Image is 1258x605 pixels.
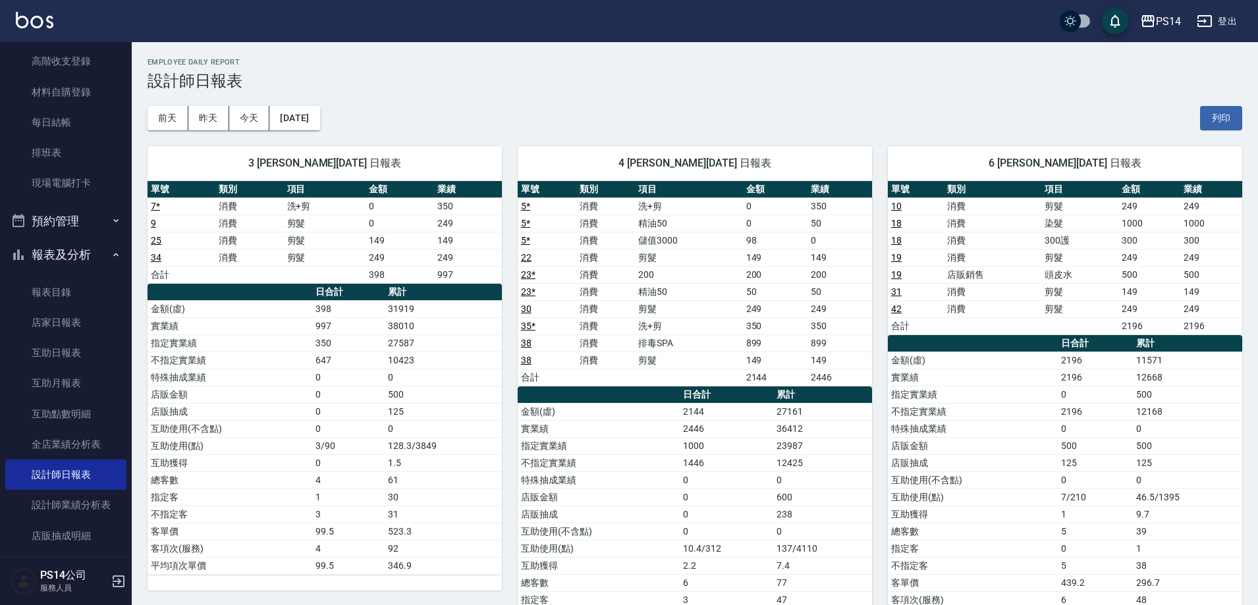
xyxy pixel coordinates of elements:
td: 指定實業績 [518,437,680,454]
td: 12168 [1133,403,1242,420]
a: 報表目錄 [5,277,126,307]
th: 單號 [148,181,215,198]
td: 500 [1180,266,1242,283]
td: 不指定實業績 [518,454,680,471]
td: 38010 [385,317,502,334]
td: 0 [680,506,773,523]
td: 頭皮水 [1041,266,1118,283]
td: 消費 [215,249,283,266]
td: 指定實業績 [148,334,312,352]
td: 剪髮 [1041,283,1118,300]
td: 剪髮 [1041,249,1118,266]
a: 店販抽成明細 [5,521,126,551]
td: 500 [1118,266,1180,283]
td: 剪髮 [635,300,743,317]
a: 31 [891,286,902,297]
td: 店販抽成 [888,454,1058,471]
td: 98 [743,232,807,249]
td: 消費 [576,266,635,283]
table: a dense table [518,181,872,386]
button: 昨天 [188,106,229,130]
a: 材料自購登錄 [5,77,126,107]
td: 2.2 [680,557,773,574]
td: 互助獲得 [148,454,312,471]
td: 消費 [576,197,635,215]
button: [DATE] [269,106,319,130]
td: 249 [1180,300,1242,317]
td: 客單價 [888,574,1058,591]
td: 消費 [576,215,635,232]
td: 249 [1118,300,1180,317]
td: 0 [680,488,773,506]
td: 洗+剪 [284,197,366,215]
button: save [1102,8,1128,34]
td: 客單價 [148,523,312,540]
td: 439.2 [1058,574,1133,591]
td: 398 [366,266,433,283]
button: PS14 [1135,8,1186,35]
td: 總客數 [888,523,1058,540]
td: 消費 [576,300,635,317]
table: a dense table [888,181,1242,335]
td: 10423 [385,352,502,369]
div: PS14 [1156,13,1181,30]
td: 238 [773,506,872,523]
td: 1000 [1118,215,1180,232]
td: 30 [385,488,502,506]
td: 0 [1133,471,1242,488]
td: 200 [743,266,807,283]
td: 1 [312,488,385,506]
th: 金額 [1118,181,1180,198]
td: 消費 [944,249,1041,266]
td: 0 [773,471,872,488]
span: 4 [PERSON_NAME][DATE] 日報表 [533,157,856,170]
td: 2196 [1118,317,1180,334]
td: 互助使用(點) [148,437,312,454]
td: 0 [1058,386,1133,403]
td: 0 [312,403,385,420]
td: 997 [434,266,502,283]
th: 日合計 [1058,335,1133,352]
td: 互助使用(點) [888,488,1058,506]
a: 互助月報表 [5,368,126,398]
td: 消費 [576,334,635,352]
td: 149 [807,249,872,266]
p: 服務人員 [40,582,107,594]
td: 指定客 [888,540,1058,557]
td: 消費 [944,215,1041,232]
td: 249 [434,215,502,232]
td: 249 [366,249,433,266]
td: 合計 [148,266,215,283]
a: 互助點數明細 [5,399,126,429]
th: 類別 [215,181,283,198]
td: 店販抽成 [518,506,680,523]
td: 249 [1118,197,1180,215]
th: 日合計 [312,284,385,301]
td: 2446 [680,420,773,437]
td: 300護 [1041,232,1118,249]
td: 剪髮 [635,249,743,266]
a: 19 [891,269,902,280]
td: 997 [312,317,385,334]
th: 累計 [1133,335,1242,352]
td: 消費 [576,317,635,334]
button: 登出 [1191,9,1242,34]
td: 77 [773,574,872,591]
td: 39 [1133,523,1242,540]
td: 剪髮 [284,249,366,266]
td: 0 [807,232,872,249]
td: 合計 [518,369,576,386]
td: 27161 [773,403,872,420]
a: 9 [151,218,156,228]
td: 店販銷售 [944,266,1041,283]
a: 店家日報表 [5,307,126,338]
th: 業績 [434,181,502,198]
a: 每日結帳 [5,107,126,138]
td: 200 [807,266,872,283]
th: 日合計 [680,386,773,404]
td: 1446 [680,454,773,471]
td: 剪髮 [1041,300,1118,317]
td: 1 [1058,506,1133,523]
td: 不指定客 [148,506,312,523]
td: 249 [1118,249,1180,266]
